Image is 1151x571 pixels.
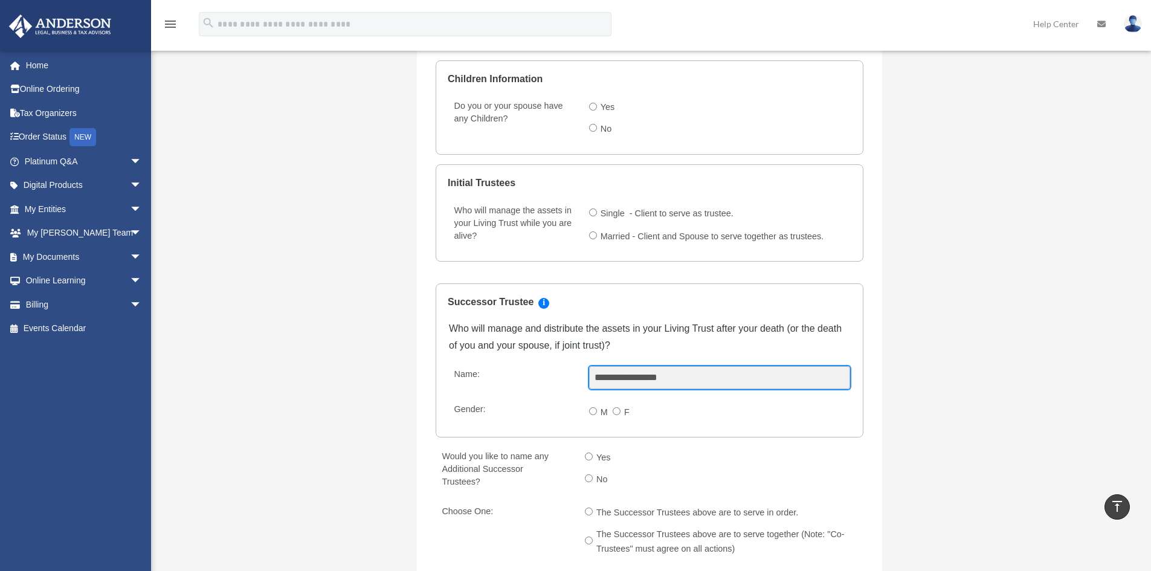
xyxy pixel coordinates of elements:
[597,227,829,247] label: Married - Client and Spouse to serve together as trustees.
[1110,499,1124,514] i: vertical_align_top
[8,221,160,245] a: My [PERSON_NAME] Teamarrow_drop_down
[8,149,160,173] a: Platinum Q&Aarrow_drop_down
[130,269,154,294] span: arrow_drop_down
[8,269,160,293] a: Online Learningarrow_drop_down
[8,197,160,221] a: My Entitiesarrow_drop_down
[8,173,160,198] a: Digital Productsarrow_drop_down
[448,61,851,97] legend: Children Information
[130,173,154,198] span: arrow_drop_down
[621,403,634,422] label: F
[69,128,96,146] div: NEW
[597,403,613,422] label: M
[163,17,178,31] i: menu
[597,120,617,139] label: No
[130,245,154,269] span: arrow_drop_down
[8,125,160,150] a: Order StatusNEW
[449,401,579,424] label: Gender:
[8,77,160,102] a: Online Ordering
[597,98,620,118] label: Yes
[8,53,160,77] a: Home
[449,98,579,141] label: Do you or your spouse have any Children?
[593,503,804,523] label: The Successor Trustees above are to serve in order.
[593,448,616,468] label: Yes
[202,16,215,30] i: search
[8,245,160,269] a: My Documentsarrow_drop_down
[538,298,549,309] span: i
[593,525,870,559] label: The Successor Trustees above are to serve together (Note: "Co-Trustees" must agree on all actions)
[448,165,851,201] legend: Initial Trustees
[8,292,160,317] a: Billingarrow_drop_down
[437,448,564,491] label: Would you like to name any Additional Successor Trustees?
[8,317,160,341] a: Events Calendar
[437,503,575,561] label: Choose One:
[449,202,579,248] label: Who will manage the assets in your Living Trust while you are alive?
[130,197,154,222] span: arrow_drop_down
[163,21,178,31] a: menu
[130,149,154,174] span: arrow_drop_down
[593,470,613,489] label: No
[1104,494,1130,520] a: vertical_align_top
[449,366,579,389] label: Name:
[130,221,154,246] span: arrow_drop_down
[597,204,738,224] label: Single - Client to serve as trustee.
[448,284,851,320] legend: Successor Trustee
[5,15,115,38] img: Anderson Advisors Platinum Portal
[1124,15,1142,33] img: User Pic
[130,292,154,317] span: arrow_drop_down
[8,101,160,125] a: Tax Organizers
